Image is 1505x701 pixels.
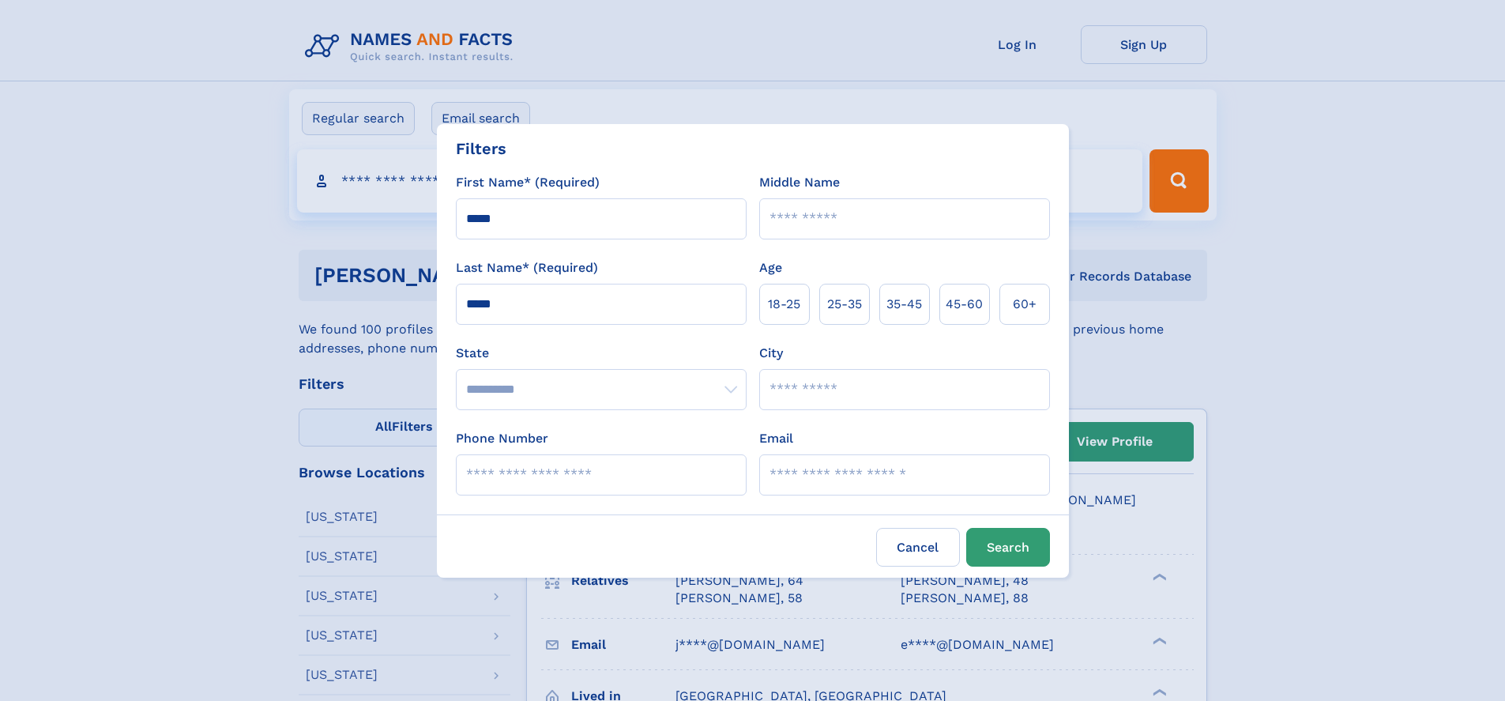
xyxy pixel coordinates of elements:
span: 25‑35 [827,295,862,314]
label: Last Name* (Required) [456,258,598,277]
label: Cancel [876,528,960,567]
span: 18‑25 [768,295,800,314]
label: First Name* (Required) [456,173,600,192]
label: Middle Name [759,173,840,192]
label: Age [759,258,782,277]
span: 60+ [1013,295,1037,314]
span: 35‑45 [886,295,922,314]
label: Phone Number [456,429,548,448]
label: City [759,344,783,363]
label: Email [759,429,793,448]
div: Filters [456,137,506,160]
button: Search [966,528,1050,567]
span: 45‑60 [946,295,983,314]
label: State [456,344,747,363]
